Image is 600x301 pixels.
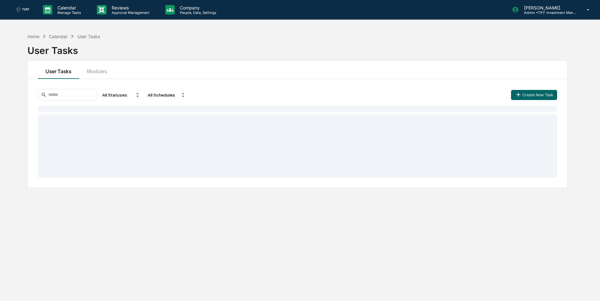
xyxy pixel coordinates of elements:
div: Calendar [49,34,68,39]
div: All Schedules [145,90,188,100]
button: Create New Task [511,90,557,100]
div: User Tasks [27,40,568,56]
div: Home [27,34,39,39]
div: User Tasks [77,34,100,39]
p: Company [175,5,220,10]
img: logo [15,6,30,13]
p: Reviews [107,5,153,10]
p: [PERSON_NAME] [519,5,578,10]
button: Modules [79,61,115,79]
p: Approval Management [107,10,153,15]
p: Manage Tasks [52,10,84,15]
p: Calendar [52,5,84,10]
div: All Statuses [100,90,143,100]
p: People, Data, Settings [175,10,220,15]
p: Admin • TIFF Investment Management [519,10,578,15]
button: User Tasks [38,61,79,79]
